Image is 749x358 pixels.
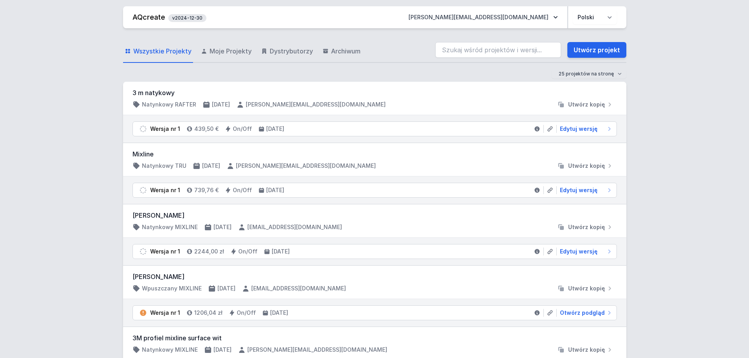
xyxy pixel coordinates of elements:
[202,162,220,170] h4: [DATE]
[247,223,342,231] h4: [EMAIL_ADDRESS][DOMAIN_NAME]
[554,223,617,231] button: Utwórz kopię
[560,186,598,194] span: Edytuj wersję
[568,346,605,354] span: Utwórz kopię
[210,46,252,56] span: Moje Projekty
[133,13,165,21] a: AQcreate
[557,248,613,255] a: Edytuj wersję
[133,211,617,220] h3: [PERSON_NAME]
[560,125,598,133] span: Edytuj wersję
[272,248,290,255] h4: [DATE]
[142,285,202,292] h4: Wpuszczany MIXLINE
[435,42,561,58] input: Szukaj wśród projektów i wersji...
[133,88,617,97] h3: 3 m natykowy
[560,248,598,255] span: Edytuj wersję
[150,125,180,133] div: Wersja nr 1
[266,186,284,194] h4: [DATE]
[142,346,198,354] h4: Natynkowy MIXLINE
[567,42,626,58] a: Utwórz projekt
[247,346,387,354] h4: [PERSON_NAME][EMAIL_ADDRESS][DOMAIN_NAME]
[194,248,224,255] h4: 2244,00 zł
[150,248,180,255] div: Wersja nr 1
[266,125,284,133] h4: [DATE]
[554,346,617,354] button: Utwórz kopię
[194,309,223,317] h4: 1206,04 zł
[259,40,315,63] a: Dystrybutorzy
[194,186,219,194] h4: 739,76 €
[246,101,386,108] h4: [PERSON_NAME][EMAIL_ADDRESS][DOMAIN_NAME]
[142,162,186,170] h4: Natynkowy TRU
[557,125,613,133] a: Edytuj wersję
[402,10,564,24] button: [PERSON_NAME][EMAIL_ADDRESS][DOMAIN_NAME]
[133,333,617,343] h3: 3M profiel mixline surface wit
[554,162,617,170] button: Utwórz kopię
[139,186,147,194] img: draft.svg
[139,248,147,255] img: draft.svg
[142,223,198,231] h4: Natynkowy MIXLINE
[199,40,253,63] a: Moje Projekty
[270,46,313,56] span: Dystrybutorzy
[573,10,617,24] select: Wybierz język
[212,101,230,108] h4: [DATE]
[172,15,202,21] span: v2024-12-30
[251,285,346,292] h4: [EMAIL_ADDRESS][DOMAIN_NAME]
[560,309,605,317] span: Otwórz podgląd
[568,223,605,231] span: Utwórz kopię
[213,223,232,231] h4: [DATE]
[133,149,617,159] h3: Mixline
[557,309,613,317] a: Otwórz podgląd
[270,309,288,317] h4: [DATE]
[139,125,147,133] img: draft.svg
[236,162,376,170] h4: [PERSON_NAME][EMAIL_ADDRESS][DOMAIN_NAME]
[142,101,196,108] h4: Natynkowy RAFTER
[150,186,180,194] div: Wersja nr 1
[168,13,206,22] button: v2024-12-30
[194,125,219,133] h4: 439,50 €
[568,101,605,108] span: Utwórz kopię
[321,40,362,63] a: Archiwum
[238,248,258,255] h4: On/Off
[554,101,617,108] button: Utwórz kopię
[133,272,617,281] h3: [PERSON_NAME]
[150,309,180,317] div: Wersja nr 1
[213,346,232,354] h4: [DATE]
[217,285,236,292] h4: [DATE]
[233,186,252,194] h4: On/Off
[133,46,191,56] span: Wszystkie Projekty
[568,162,605,170] span: Utwórz kopię
[237,309,256,317] h4: On/Off
[557,186,613,194] a: Edytuj wersję
[123,40,193,63] a: Wszystkie Projekty
[233,125,252,133] h4: On/Off
[568,285,605,292] span: Utwórz kopię
[331,46,361,56] span: Archiwum
[554,285,617,292] button: Utwórz kopię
